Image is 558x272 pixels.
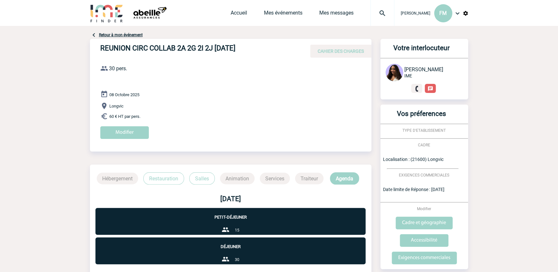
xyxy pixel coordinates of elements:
[427,86,433,92] img: chat-24-px-w.png
[383,44,460,58] h3: Votre interlocuteur
[95,208,366,220] p: Petit-déjeuner
[99,33,143,37] a: Retour à mon événement
[404,66,443,73] span: [PERSON_NAME]
[418,143,430,147] span: CADRE
[222,226,229,233] img: group-24-px-b.png
[383,157,443,162] span: Localisation : (21600) Longvic
[109,92,139,97] span: 08 Octobre 2025
[222,255,229,263] img: group-24-px-b.png
[396,217,453,229] input: Cadre et géographie
[383,187,444,192] span: Date limite de Réponse : [DATE]
[383,110,460,124] h3: Vos préferences
[109,65,127,72] span: 30 pers.
[330,172,359,185] p: Agenda
[220,195,241,203] b: [DATE]
[100,126,149,139] input: Modifier
[109,104,124,108] span: Longvic
[97,173,138,184] p: Hébergement
[109,114,140,119] span: 60 € HT par pers.
[95,237,366,249] p: Déjeuner
[439,10,447,16] span: FM
[235,228,239,232] span: 15
[260,173,290,184] p: Services
[319,10,354,19] a: Mes messages
[231,10,247,19] a: Accueil
[392,252,457,264] input: Exigences commerciales
[399,173,449,177] span: EXIGENCES COMMERCIALES
[220,173,255,184] p: Animation
[143,172,184,185] p: Restauration
[235,257,239,262] span: 30
[402,128,446,133] span: TYPE D'ETABLISSEMENT
[295,173,323,184] p: Traiteur
[100,44,294,55] h4: REUNION CIRC COLLAB 2A 2G 2I 2J [DATE]
[386,64,403,81] img: 131234-0.jpg
[400,234,448,247] input: Accessibilité
[404,73,412,78] span: IME
[401,11,430,16] span: [PERSON_NAME]
[90,4,124,22] img: IME-Finder
[189,172,215,185] p: Salles
[318,49,364,54] span: CAHIER DES CHARGES
[264,10,302,19] a: Mes événements
[417,207,431,211] span: Modifier
[414,86,420,92] img: fixe.png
